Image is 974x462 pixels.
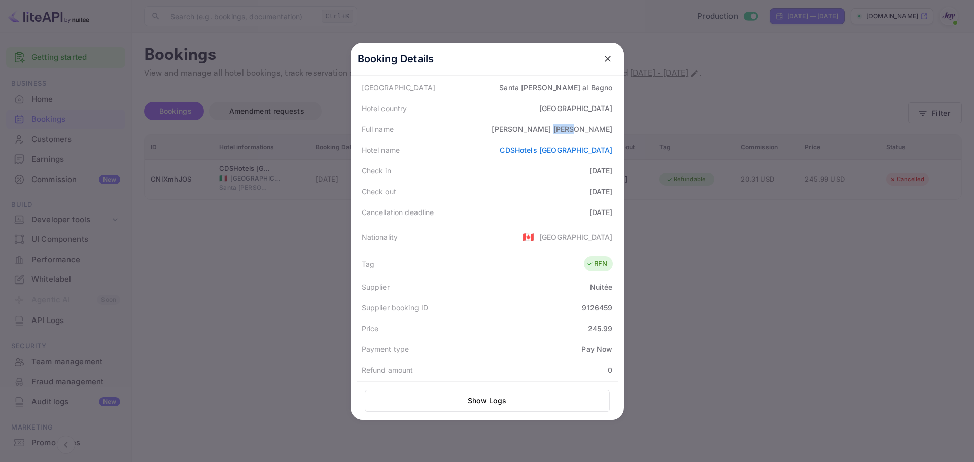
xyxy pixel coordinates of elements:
div: 9126459 [582,302,612,313]
div: Hotel country [362,103,407,114]
div: [DATE] [589,207,613,218]
div: [GEOGRAPHIC_DATA] [539,103,613,114]
div: 245.99 [588,323,613,334]
div: Pay Now [581,344,612,354]
div: [PERSON_NAME] [PERSON_NAME] [492,124,612,134]
div: Nuitée [590,281,613,292]
div: Tag [362,259,374,269]
div: Supplier booking ID [362,302,429,313]
div: Check in [362,165,391,176]
div: RFN [586,259,607,269]
button: Show Logs [365,390,610,412]
div: [DATE] [589,165,613,176]
div: [DATE] [589,186,613,197]
div: Nationality [362,232,398,242]
div: Cancellation deadline [362,207,434,218]
span: United States [523,228,534,246]
div: [GEOGRAPHIC_DATA] [362,82,436,93]
div: Full name [362,124,394,134]
a: CDSHotels [GEOGRAPHIC_DATA] [500,146,612,154]
div: Check out [362,186,396,197]
div: Hotel name [362,145,400,155]
div: 0 [608,365,612,375]
button: close [599,50,617,68]
div: Refund amount [362,365,413,375]
div: Supplier [362,281,390,292]
div: Price [362,323,379,334]
div: [GEOGRAPHIC_DATA] [539,232,613,242]
div: Payment type [362,344,409,354]
div: Santa [PERSON_NAME] al Bagno [499,82,612,93]
p: Booking Details [358,51,434,66]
